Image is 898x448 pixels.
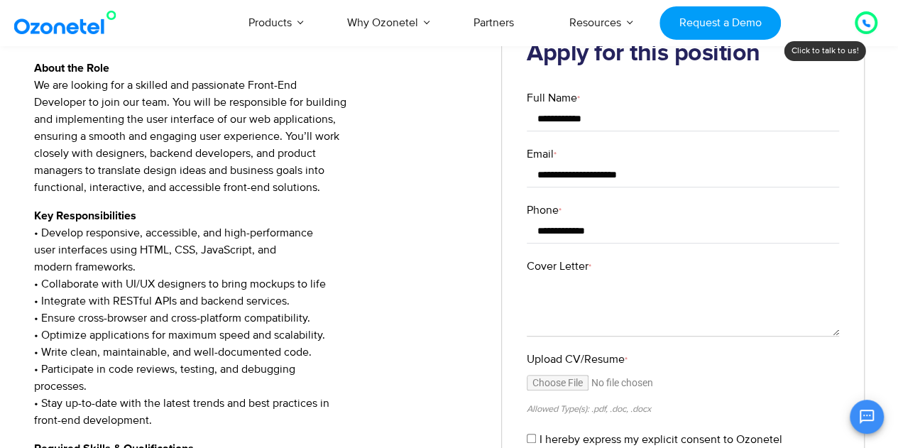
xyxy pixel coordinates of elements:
p: We are looking for a skilled and passionate Front-End Developer to join our team. You will be res... [34,60,481,196]
strong: About the Role [34,62,109,74]
p: • Develop responsive, accessible, and high-performance user interfaces using HTML, CSS, JavaScrip... [34,207,481,429]
label: Upload CV/Resume [527,351,839,368]
label: Email [527,146,839,163]
a: Request a Demo [659,6,781,40]
label: Cover Letter [527,258,839,275]
strong: Key Responsibilities [34,210,136,222]
label: Full Name [527,89,839,106]
small: Allowed Type(s): .pdf, .doc, .docx [527,403,651,415]
button: Open chat [850,400,884,434]
label: Phone [527,202,839,219]
h2: Apply for this position [527,40,839,68]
